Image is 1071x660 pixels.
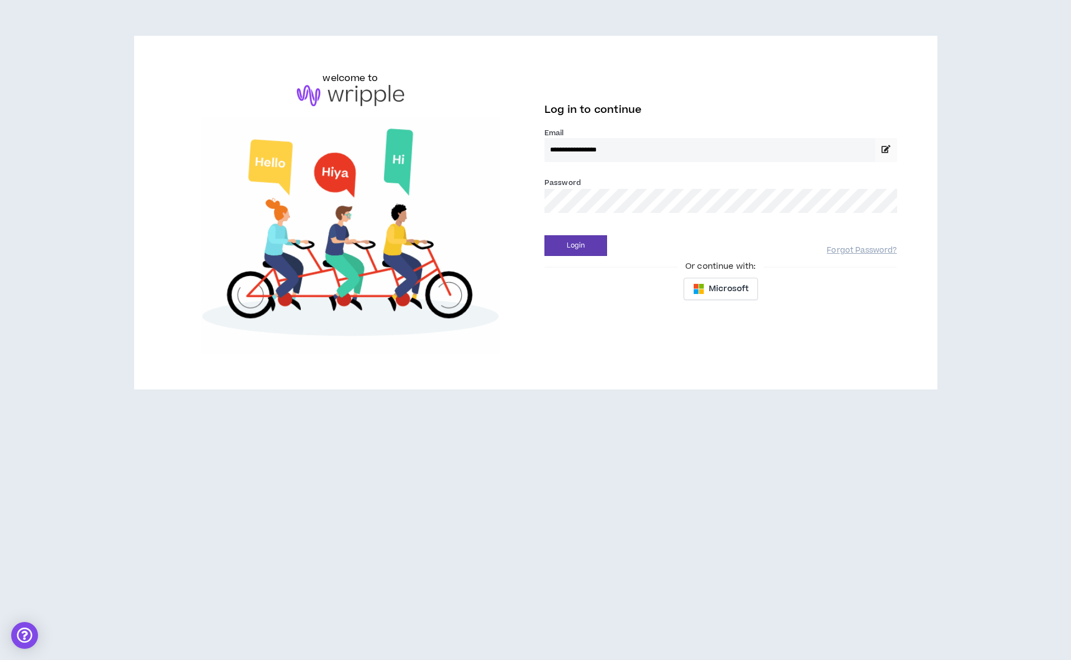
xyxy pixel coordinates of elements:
h6: welcome to [323,72,378,85]
span: Or continue with: [677,260,764,273]
span: Microsoft [709,283,748,295]
label: Email [544,128,897,138]
img: logo-brand.png [297,85,404,106]
img: Welcome to Wripple [174,117,527,354]
button: Login [544,235,607,256]
label: Password [544,178,581,188]
a: Forgot Password? [827,245,897,256]
span: Log in to continue [544,103,642,117]
div: Open Intercom Messenger [11,622,38,649]
button: Microsoft [684,278,758,300]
